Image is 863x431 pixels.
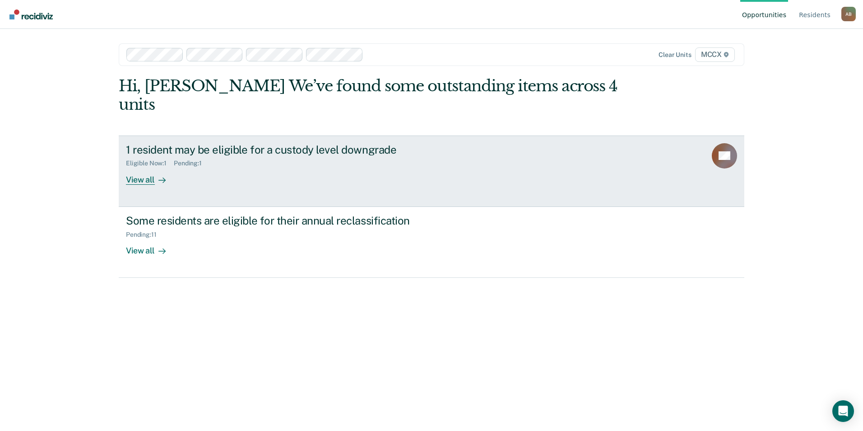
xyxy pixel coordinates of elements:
[119,136,744,207] a: 1 resident may be eligible for a custody level downgradeEligible Now:1Pending:1View all
[841,7,856,21] div: A B
[659,51,691,59] div: Clear units
[126,167,176,185] div: View all
[126,214,443,227] div: Some residents are eligible for their annual reclassification
[695,47,735,62] span: MCCX
[841,7,856,21] button: Profile dropdown button
[832,400,854,422] div: Open Intercom Messenger
[174,159,209,167] div: Pending : 1
[126,143,443,156] div: 1 resident may be eligible for a custody level downgrade
[9,9,53,19] img: Recidiviz
[119,77,619,114] div: Hi, [PERSON_NAME] We’ve found some outstanding items across 4 units
[119,207,744,278] a: Some residents are eligible for their annual reclassificationPending:11View all
[126,231,164,239] div: Pending : 11
[126,238,176,256] div: View all
[126,159,174,167] div: Eligible Now : 1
